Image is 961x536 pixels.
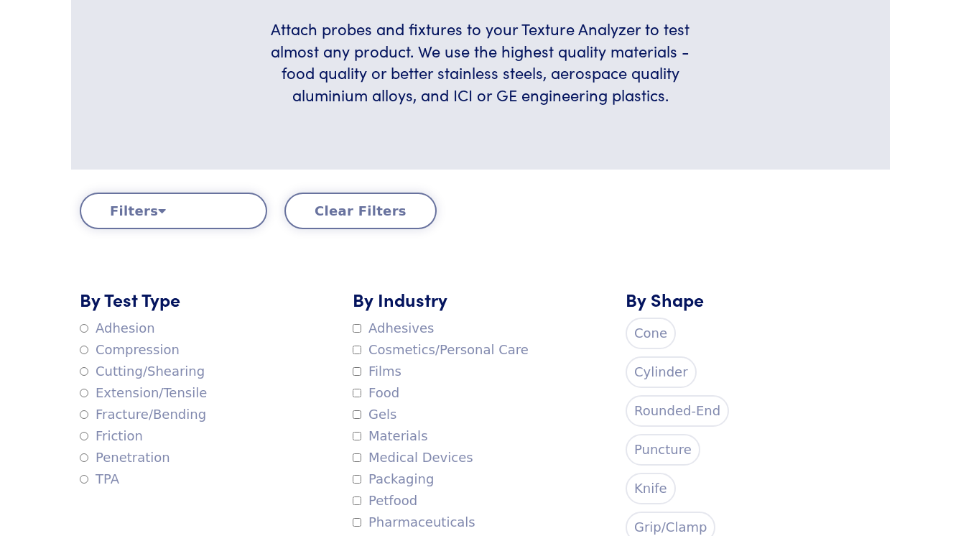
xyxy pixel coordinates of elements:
input: TPA [80,475,88,484]
label: Petfood [353,490,417,512]
label: Gels [353,404,396,425]
label: Penetration [80,447,170,468]
label: Films [353,361,401,382]
label: Extension/Tensile [80,382,207,404]
h5: By Test Type [80,287,335,312]
input: Friction [80,432,88,440]
input: Cosmetics/Personal Care [353,346,361,354]
label: Packaging [353,468,434,490]
input: Adhesives [353,324,361,333]
input: Extension/Tensile [80,389,88,397]
label: Materials [353,425,428,447]
h6: Attach probes and fixtures to your Texture Analyzer to test almost any product. We use the highes... [254,18,706,106]
input: Cutting/Shearing [80,367,88,376]
label: Pharmaceuticals [353,512,475,533]
button: Filters [80,193,267,229]
label: Fracture/Bending [80,404,206,425]
label: Compression [80,339,180,361]
label: Food [353,382,399,404]
input: Compression [80,346,88,354]
input: Medical Devices [353,453,361,462]
input: Penetration [80,453,88,462]
label: Cutting/Shearing [80,361,205,382]
input: Pharmaceuticals [353,518,361,527]
label: TPA [80,468,119,490]
label: Cosmetics/Personal Care [353,339,529,361]
input: Petfood [353,496,361,505]
input: Fracture/Bending [80,410,88,419]
label: Medical Devices [353,447,473,468]
input: Food [353,389,361,397]
input: Adhesion [80,324,88,333]
h5: By Shape [626,287,881,312]
input: Packaging [353,475,361,484]
h5: By Industry [353,287,608,312]
input: Gels [353,410,361,419]
label: Puncture [626,434,700,466]
input: Films [353,367,361,376]
label: Friction [80,425,143,447]
label: Adhesives [353,318,434,339]
input: Materials [353,432,361,440]
label: Knife [626,473,676,504]
label: Cylinder [626,356,697,388]
label: Adhesion [80,318,155,339]
label: Cone [626,318,676,349]
button: Clear Filters [284,193,437,229]
label: Rounded-End [626,395,729,427]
